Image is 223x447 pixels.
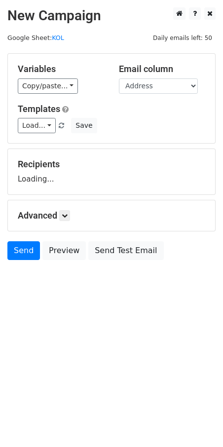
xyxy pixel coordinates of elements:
a: Copy/paste... [18,78,78,94]
h2: New Campaign [7,7,216,24]
h5: Email column [119,64,205,74]
a: Daily emails left: 50 [149,34,216,41]
a: Send [7,241,40,260]
a: Templates [18,104,60,114]
span: Daily emails left: 50 [149,33,216,43]
a: KOL [52,34,64,41]
a: Preview [42,241,86,260]
h5: Advanced [18,210,205,221]
h5: Recipients [18,159,205,170]
a: Send Test Email [88,241,163,260]
a: Load... [18,118,56,133]
h5: Variables [18,64,104,74]
div: Loading... [18,159,205,185]
small: Google Sheet: [7,34,64,41]
button: Save [71,118,97,133]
